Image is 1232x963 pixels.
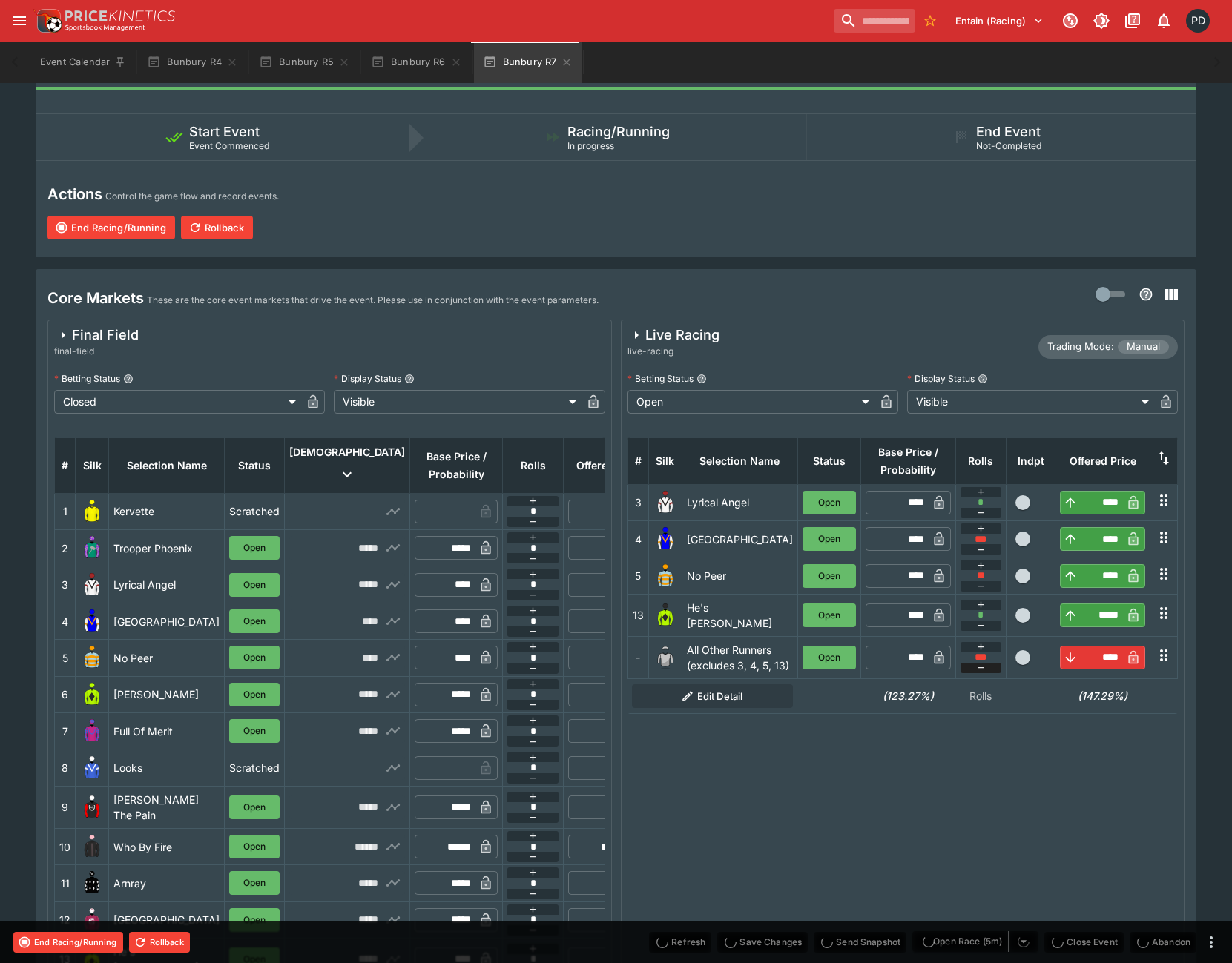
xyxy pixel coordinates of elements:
div: Open [627,390,874,414]
th: [DEMOGRAPHIC_DATA] [285,437,410,493]
td: [GEOGRAPHIC_DATA] [109,901,225,938]
span: final-field [54,344,139,359]
button: Connected to PK [1057,7,1084,34]
button: No Bookmarks [918,9,942,33]
td: Arnray [109,865,225,901]
img: PriceKinetics Logo [33,6,62,36]
button: open drawer [6,7,33,34]
td: [PERSON_NAME] The Pain [109,786,225,828]
button: Bunbury R4 [138,42,247,83]
h6: (147.29%) [1060,688,1146,704]
td: Lyrical Angel [109,566,225,603]
p: Trading Mode: [1047,340,1114,354]
span: Manual [1118,340,1169,354]
p: Betting Status [54,372,120,385]
button: End Racing/Running [13,932,123,953]
button: Bunbury R7 [474,42,582,83]
th: Selection Name [682,437,797,484]
button: Open [229,683,280,706]
th: Offered Price [564,437,656,493]
button: Open [229,719,280,743]
th: Silk [648,437,682,484]
div: Live Racing [627,326,719,344]
th: Base Price / Probability [410,437,503,493]
button: Open [229,795,280,819]
td: 1 [55,493,76,529]
p: These are the core event markets that drive the event. Please use in conjunction with the event p... [147,293,599,308]
td: Who By Fire [109,828,225,864]
h5: End Event [976,123,1041,140]
div: Final Field [54,326,139,344]
button: Open [803,491,857,514]
img: runner 10 [80,835,104,858]
h4: Actions [47,185,102,204]
td: No Peer [682,557,797,594]
button: Documentation [1119,7,1146,34]
span: Mark an event as closed and abandoned. [1130,933,1196,948]
button: Open [229,908,280,932]
button: Notifications [1150,7,1177,34]
td: 11 [55,865,76,901]
td: 3 [627,484,648,520]
div: Closed [54,390,301,414]
td: Lyrical Angel [682,484,797,520]
td: 7 [55,713,76,749]
div: Visible [334,390,581,414]
td: He's [PERSON_NAME] [682,594,797,636]
td: Kervette [109,493,225,529]
td: Looks [109,749,225,786]
img: runner 5 [653,564,677,588]
div: Visible [907,390,1154,414]
img: runner 6 [80,683,104,706]
td: 12 [55,901,76,938]
button: Open [229,871,280,895]
button: Select Tenant [946,9,1053,33]
button: Bunbury R6 [362,42,471,83]
p: Rolls [960,688,1001,704]
th: # [55,437,76,493]
p: Scratched [229,760,280,775]
td: 5 [55,640,76,676]
button: End Racing/Running [47,216,175,239]
td: 10 [55,828,76,864]
button: Edit Detail [632,684,793,708]
img: runner 4 [80,609,104,633]
button: Rollback [129,932,190,953]
td: 6 [55,676,76,712]
button: Open [229,609,280,633]
td: 4 [627,521,648,557]
img: runner 4 [653,527,677,551]
img: runner 11 [80,871,104,895]
td: 13 [627,594,648,636]
div: split button [912,931,1038,952]
button: Bunbury R5 [250,42,359,83]
td: 5 [627,557,648,594]
td: 4 [55,603,76,639]
button: Open [803,564,857,588]
div: Paul Dicioccio [1186,9,1210,33]
td: 9 [55,786,76,828]
th: Rolls [955,437,1006,484]
h6: (123.27%) [866,688,952,704]
img: runner 9 [80,795,104,819]
button: Open [229,573,280,597]
button: more [1202,933,1220,951]
th: Rolls [503,437,564,493]
th: Offered Price [1055,437,1150,484]
button: Betting Status [696,374,707,384]
button: Open [803,646,857,669]
img: runner 12 [80,908,104,932]
button: Rollback [181,216,253,239]
img: runner 7 [80,719,104,743]
th: Selection Name [109,437,225,493]
img: runner 2 [80,536,104,560]
td: - [627,636,648,678]
img: PriceKinetics [65,10,175,21]
td: Trooper Phoenix [109,530,225,566]
button: Open [229,646,280,669]
button: Open [229,536,280,560]
button: Open [803,527,857,551]
img: runner 3 [80,573,104,597]
h5: Start Event [189,123,260,140]
img: runner 1 [80,500,104,523]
